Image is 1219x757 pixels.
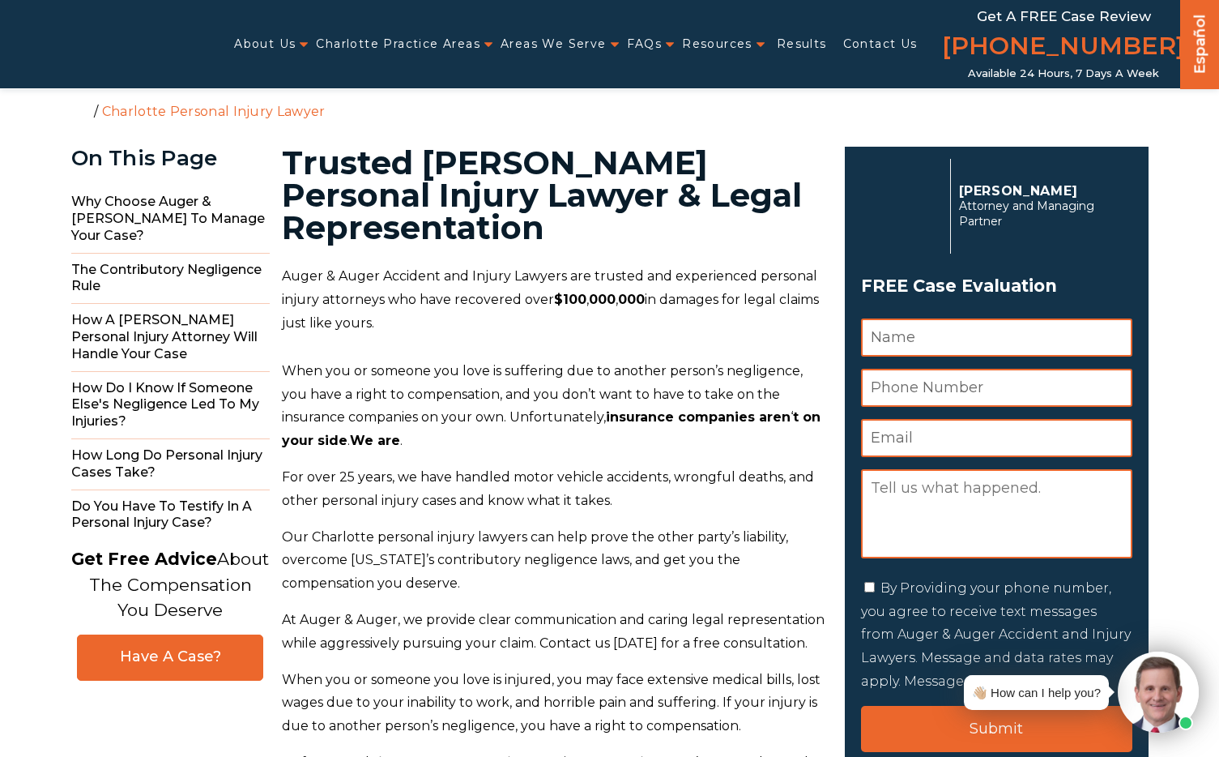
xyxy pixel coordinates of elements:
input: Name [861,319,1132,357]
li: Charlotte Personal Injury Lawyer [98,104,330,119]
div: On This Page [71,147,270,170]
p: At Auger & Auger, we provide clear communication and caring legal representation while aggressive... [282,609,825,656]
p: When you or someone you love is injured, you may face extensive medical bills, lost wages due to ... [282,669,825,738]
div: 👋🏼 How can I help you? [972,682,1101,704]
a: [PHONE_NUMBER] [942,28,1185,67]
a: Have A Case? [77,635,263,681]
input: Phone Number [861,369,1132,407]
p: About The Compensation You Deserve [71,546,269,623]
span: Have A Case? [94,648,246,666]
span: Available 24 Hours, 7 Days a Week [968,67,1159,80]
input: Email [861,419,1132,457]
span: Do You Have to Testify in a Personal Injury Case? [71,490,270,541]
a: About Us [234,28,296,61]
a: Contact Us [843,28,918,61]
label: By Providing your phone number, you agree to receive text messages from Auger & Auger Accident an... [861,580,1131,689]
input: Submit [861,706,1132,752]
p: For over 25 years, we have handled motor vehicle accidents, wrongful deaths, and other personal i... [282,466,825,513]
strong: 000 [589,292,616,307]
span: Why Choose Auger & [PERSON_NAME] to Manage Your Case? [71,186,270,253]
strong: Get Free Advice [71,549,217,569]
strong: insurance companies aren [606,409,791,425]
p: Auger & Auger Accident and Injury Lawyers are trusted and experienced personal injury attorneys w... [282,265,825,335]
img: Herbert Auger [861,165,942,246]
span: The Contributory Negligence Rule [71,254,270,305]
a: Areas We Serve [501,28,607,61]
img: Auger & Auger Accident and Injury Lawyers Logo [10,29,210,60]
h1: Trusted [PERSON_NAME] Personal Injury Lawyer & Legal Representation [282,147,825,244]
span: Get a FREE Case Review [977,8,1151,24]
p: When you or someone you love is suffering due to another person’s negligence, you have a right to... [282,360,825,453]
p: [PERSON_NAME] [959,183,1123,199]
a: Home [75,103,90,118]
strong: We are [350,433,400,448]
a: Results [777,28,827,61]
span: How do I Know if Someone Else's Negligence Led to My Injuries? [71,372,270,439]
img: Intaker widget Avatar [1118,652,1199,733]
strong: $100 [554,292,586,307]
span: FREE Case Evaluation [861,271,1132,302]
a: Resources [682,28,752,61]
strong: 000 [618,292,645,307]
span: How a [PERSON_NAME] Personal Injury Attorney Will Handle Your Case [71,304,270,371]
a: Charlotte Practice Areas [316,28,480,61]
a: FAQs [627,28,663,61]
span: How Long do Personal Injury Cases Take? [71,439,270,490]
span: Attorney and Managing Partner [959,199,1123,229]
p: Our Charlotte personal injury lawyers can help prove the other party’s liability, overcome [US_ST... [282,526,825,596]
